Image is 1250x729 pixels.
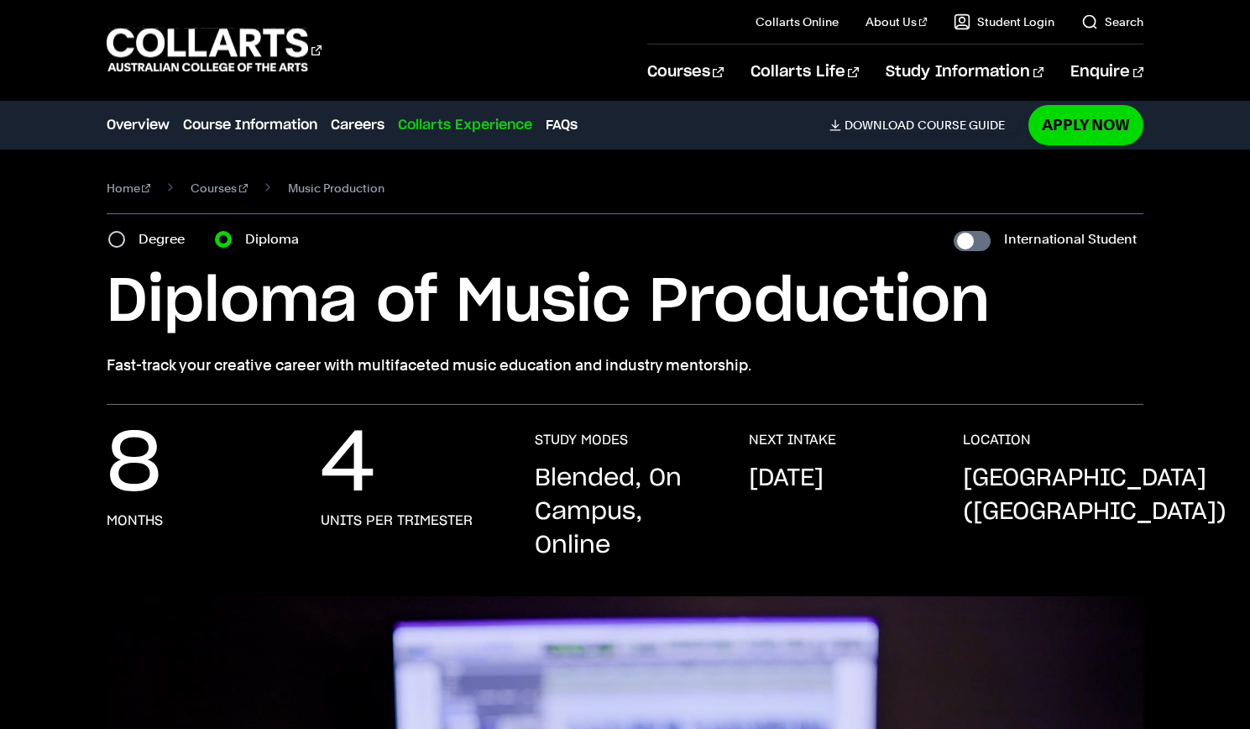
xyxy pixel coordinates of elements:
[1004,228,1137,251] label: International Student
[963,462,1226,529] p: [GEOGRAPHIC_DATA] ([GEOGRAPHIC_DATA])
[191,176,248,200] a: Courses
[321,432,375,499] p: 4
[647,45,724,100] a: Courses
[107,265,1144,340] h1: Diploma of Music Production
[245,228,309,251] label: Diploma
[107,354,1144,377] p: Fast-track your creative career with multifaceted music education and industry mentorship.
[886,45,1043,100] a: Study Information
[107,26,322,74] div: Go to homepage
[749,462,824,496] p: [DATE]
[866,13,928,30] a: About Us
[107,432,161,499] p: 8
[107,512,163,529] h3: months
[845,118,914,133] span: Download
[535,432,628,448] h3: STUDY MODES
[331,115,384,135] a: Careers
[535,462,715,563] p: Blended, On Campus, Online
[1070,45,1143,100] a: Enquire
[829,118,1018,133] a: DownloadCourse Guide
[751,45,859,100] a: Collarts Life
[954,13,1054,30] a: Student Login
[321,512,473,529] h3: units per trimester
[1081,13,1143,30] a: Search
[288,176,384,200] span: Music Production
[107,115,170,135] a: Overview
[398,115,532,135] a: Collarts Experience
[756,13,839,30] a: Collarts Online
[183,115,317,135] a: Course Information
[546,115,578,135] a: FAQs
[139,228,195,251] label: Degree
[1028,105,1143,144] a: Apply Now
[963,432,1031,448] h3: LOCATION
[107,176,151,200] a: Home
[749,432,836,448] h3: NEXT INTAKE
